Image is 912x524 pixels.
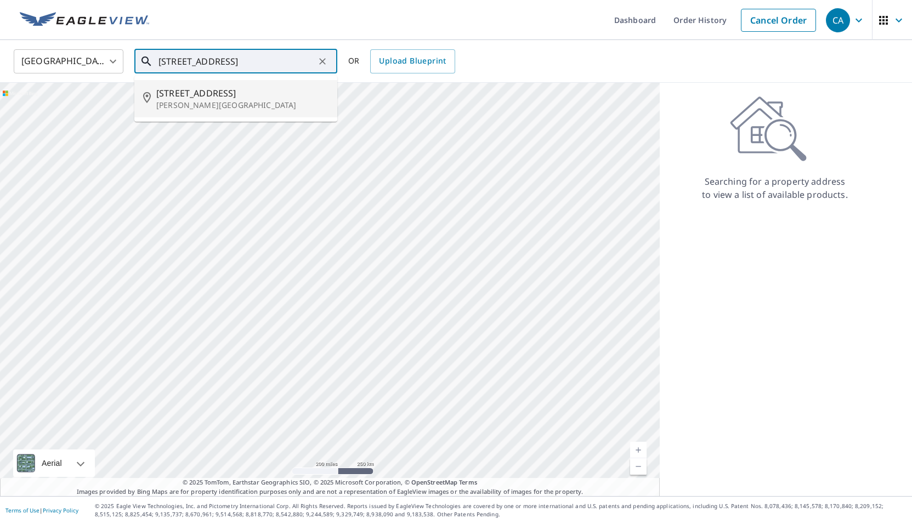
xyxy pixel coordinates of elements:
[630,442,647,458] a: Current Level 5, Zoom In
[158,46,315,77] input: Search by address or latitude-longitude
[156,100,328,111] p: [PERSON_NAME][GEOGRAPHIC_DATA]
[348,49,455,73] div: OR
[379,54,446,68] span: Upload Blueprint
[370,49,455,73] a: Upload Blueprint
[20,12,149,29] img: EV Logo
[5,506,39,514] a: Terms of Use
[741,9,816,32] a: Cancel Order
[183,478,477,487] span: © 2025 TomTom, Earthstar Geographics SIO, © 2025 Microsoft Corporation, ©
[5,507,78,514] p: |
[13,449,95,477] div: Aerial
[156,87,328,100] span: [STREET_ADDRESS]
[14,46,123,77] div: [GEOGRAPHIC_DATA]
[315,54,330,69] button: Clear
[38,449,65,477] div: Aerial
[43,506,78,514] a: Privacy Policy
[826,8,850,32] div: CA
[630,458,647,475] a: Current Level 5, Zoom Out
[701,175,848,201] p: Searching for a property address to view a list of available products.
[411,478,457,486] a: OpenStreetMap
[459,478,477,486] a: Terms
[95,502,907,519] p: © 2025 Eagle View Technologies, Inc. and Pictometry International Corp. All Rights Reserved. Repo...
